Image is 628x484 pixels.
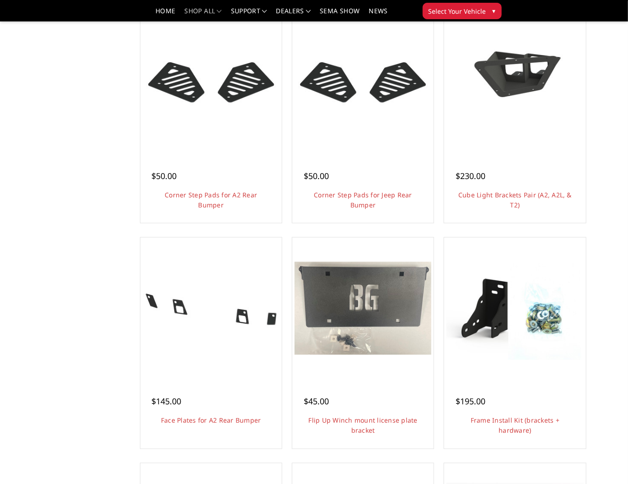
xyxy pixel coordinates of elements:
button: Select Your Vehicle [423,3,502,19]
span: $50.00 [152,170,177,181]
a: Cube Light Brackets Pair (A2, A2L, & T2) [458,190,572,209]
a: Corner Step Pads for A2 Rear Bumper [143,14,279,151]
a: Home [156,8,175,21]
span: $50.00 [304,170,329,181]
a: Frame Install Kit (brackets + hardware) [446,240,583,377]
a: Frame Install Kit (brackets + hardware) [471,416,559,435]
a: Corner Step Pads for Jeep Rear Bumper [314,190,412,209]
a: Face Plates for A2 Rear Bumper [161,416,261,425]
span: $195.00 [456,396,485,407]
span: $45.00 [304,396,329,407]
span: $230.00 [456,170,485,181]
a: Corner Step Pads for A2 Rear Bumper [165,190,257,209]
a: Support [231,8,267,21]
a: shop all [185,8,222,21]
a: Flip Up Winch mount license plate bracket [295,240,431,377]
span: Select Your Vehicle [429,6,486,16]
a: SEMA Show [320,8,360,21]
a: With light holes - with sensor holes With light holes - no sensor holes [143,240,279,377]
a: Dealers [276,8,311,21]
span: ▾ [493,6,496,16]
img: Corner Step Pads for Jeep Rear Bumper [295,44,431,121]
a: Flip Up Winch mount license plate bracket [309,416,418,435]
a: Corner Step Pads for Jeep Rear Bumper [295,14,431,151]
iframe: Chat Widget [582,440,628,484]
img: Frame Install Kit (brackets + hardware) [446,257,583,360]
img: Corner Step Pads for A2 Rear Bumper [143,44,279,121]
span: $145.00 [152,396,182,407]
a: Cube Light Brackets Pair (A2, A2L, & T2) Cube Light Brackets Pair (A2, A2L, & T2) [446,14,583,151]
a: News [369,8,387,21]
img: Flip Up Winch mount license plate bracket [295,262,431,355]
